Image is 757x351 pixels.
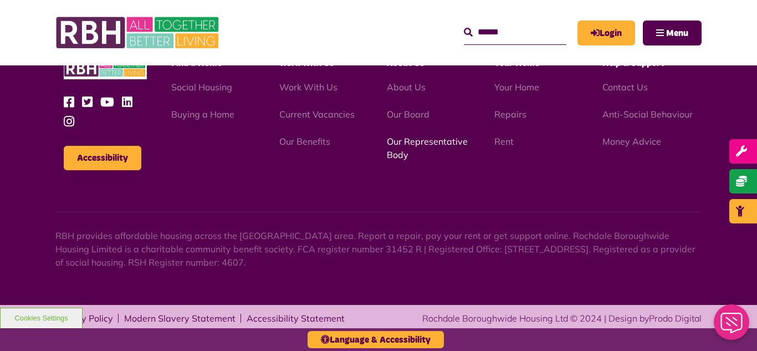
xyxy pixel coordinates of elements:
button: Language & Accessibility [308,331,444,348]
a: Modern Slavery Statement - open in a new tab [124,314,236,323]
a: Accessibility Statement [247,314,345,323]
img: RBH [64,58,147,79]
a: Prodo Digital - open in a new tab [649,313,702,324]
a: Our Benefits [279,136,330,147]
a: Social Housing - open in a new tab [171,82,232,93]
a: Your Home [494,82,539,93]
iframe: Netcall Web Assistant for live chat [707,301,757,351]
a: Privacy Policy [55,314,113,323]
a: Our Board [387,109,429,120]
a: Money Advice [602,136,661,147]
button: Accessibility [64,146,141,170]
a: Current Vacancies [279,109,355,120]
a: Work With Us [279,82,337,93]
a: MyRBH [577,21,635,45]
a: Rent [494,136,514,147]
button: Navigation [643,21,702,45]
img: RBH [55,11,222,54]
input: Search [464,21,566,44]
span: Menu [666,29,688,38]
div: Rochdale Boroughwide Housing Ltd © 2024 | Design by [422,312,702,325]
a: Contact Us [602,82,648,93]
a: Buying a Home [171,109,234,120]
p: RBH provides affordable housing across the [GEOGRAPHIC_DATA] area. Report a repair, pay your rent... [55,229,702,269]
a: About Us [387,82,426,93]
a: Our Representative Body [387,136,468,160]
a: Repairs [494,109,526,120]
a: Anti-Social Behaviour [602,109,693,120]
